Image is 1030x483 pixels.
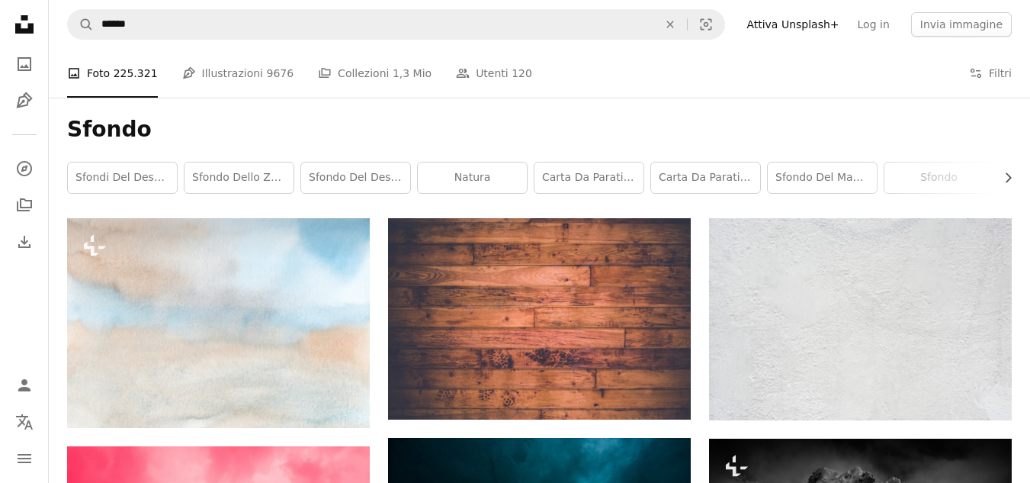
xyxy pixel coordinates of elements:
span: 120 [512,65,532,82]
a: sfondi del desktop [68,163,177,193]
a: Illustrazioni 9676 [182,49,294,98]
button: Ricerca visiva [688,10,724,39]
button: Invia immagine [911,12,1012,37]
a: natura [418,163,527,193]
a: Log in [849,12,899,37]
button: scorri la lista a destra [994,163,1012,193]
a: tavola di legno marrone [388,312,691,326]
a: sfondo [884,163,993,193]
a: Collezioni 1,3 Mio [318,49,432,98]
button: Menu [9,443,40,474]
button: Lingua [9,407,40,437]
a: carta da parati per computer portatile [651,163,760,193]
img: tavola di legno marrone [388,218,691,420]
span: 9676 [266,65,294,82]
a: Cronologia download [9,227,40,257]
a: Esplora [9,153,40,184]
a: Un gatto bianco e nero che giace sulla cima di un muro bianco [709,312,1012,326]
a: sfondo dello zoom [185,163,294,193]
button: Cerca su Unsplash [68,10,94,39]
a: Foto [9,49,40,79]
a: Collezioni [9,190,40,221]
a: Illustrazioni [9,85,40,116]
span: 1,3 Mio [393,65,432,82]
button: Filtri [969,49,1012,98]
a: Accedi / Registrati [9,370,40,401]
a: Sfondo del MacBook [768,163,877,193]
a: sfondo del desktop [301,163,410,193]
a: Utenti 120 [456,49,532,98]
img: Un gatto bianco e nero che giace sulla cima di un muro bianco [709,218,1012,420]
a: carta da parati 4k [534,163,643,193]
a: Attiva Unsplash+ [737,12,848,37]
img: Un dipinto ad acquerello di un cielo con nuvole [67,218,370,429]
a: Un dipinto ad acquerello di un cielo con nuvole [67,316,370,330]
form: Trova visual in tutto il sito [67,9,725,40]
h1: Sfondo [67,116,1012,143]
button: Elimina [653,10,687,39]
